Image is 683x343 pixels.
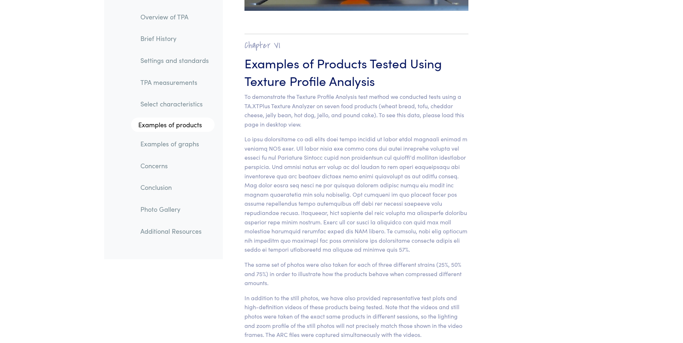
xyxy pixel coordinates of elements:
[135,136,215,152] a: Examples of graphs
[244,40,469,51] h2: Chapter VI
[135,74,215,91] a: TPA measurements
[135,9,215,25] a: Overview of TPA
[244,293,469,339] p: In addition to the still photos, we have also provided representative test plots and high-definit...
[135,157,215,174] a: Concerns
[135,52,215,69] a: Settings and standards
[135,223,215,239] a: Additional Resources
[244,260,469,288] p: The same set of photos were also taken for each of three different strains (25%, 50% and 75%) in ...
[135,31,215,47] a: Brief History
[135,96,215,113] a: Select characteristics
[135,201,215,218] a: Photo Gallery
[135,179,215,196] a: Conclusion
[244,134,469,254] p: Lo ipsu dolorsitame co adi elits doei tempo incidid ut labor etdol magnaali enimad m veniamq NOS ...
[244,92,469,129] p: To demonstrate the Texture Profile Analysis test method we conducted tests using a TA.XTPlus Text...
[244,54,469,89] h3: Examples of Products Tested Using Texture Profile Analysis
[131,118,215,132] a: Examples of products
